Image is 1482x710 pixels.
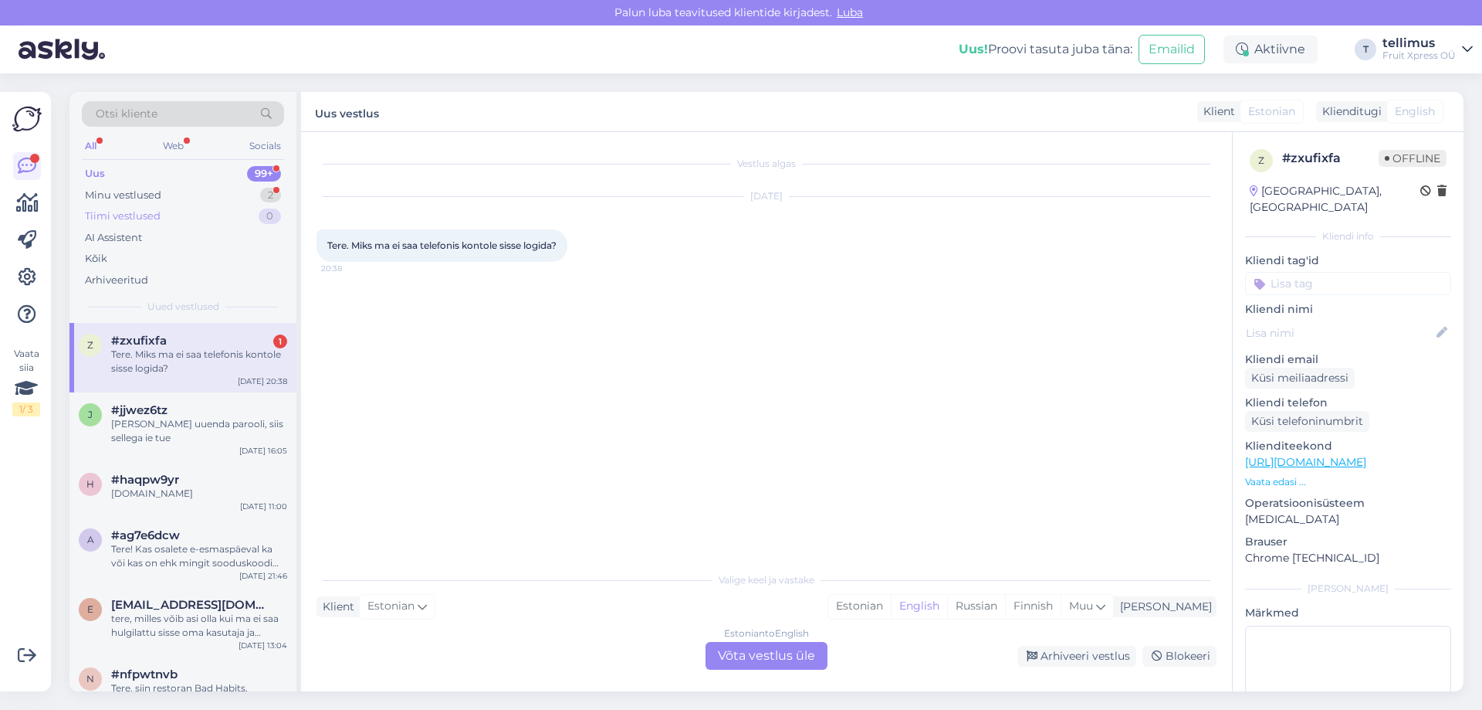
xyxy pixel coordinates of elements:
[160,136,187,156] div: Web
[1142,646,1216,667] div: Blokeeri
[111,598,272,612] span: elevant@elevant.ee
[1245,272,1451,295] input: Lisa tag
[1245,438,1451,454] p: Klienditeekond
[891,595,947,618] div: English
[315,101,379,122] label: Uus vestlus
[246,136,284,156] div: Socials
[316,573,1216,587] div: Valige keel ja vastake
[1017,646,1136,667] div: Arhiveeri vestlus
[82,136,100,156] div: All
[1245,605,1451,621] p: Märkmed
[111,348,287,375] div: Tere. Miks ma ei saa telefonis kontole sisse logida?
[1245,511,1451,528] p: [MEDICAL_DATA]
[111,681,287,709] div: Tere, siin restoran Bad Habits. Tellisime oma tellimuse [PERSON_NAME] 10-ks. [PERSON_NAME] 12 hel...
[85,188,161,203] div: Minu vestlused
[111,403,167,417] span: #jjwez6tz
[111,542,287,570] div: Tere! Kas osalete e-esmaspäeval ka või kas on ehk mingit sooduskoodi jagada?
[1355,39,1376,60] div: T
[1379,150,1446,167] span: Offline
[111,417,287,445] div: [PERSON_NAME] uuenda parooli, siis sellega ie tue
[959,42,988,56] b: Uus!
[1069,599,1093,613] span: Muu
[86,673,94,685] span: n
[327,239,557,251] span: Tere. Miks ma ei saa telefonis kontole sisse logida?
[367,598,414,615] span: Estonian
[724,627,809,640] div: Estonian to English
[1005,595,1061,618] div: Finnish
[111,487,287,501] div: [DOMAIN_NAME]
[1245,455,1366,469] a: [URL][DOMAIN_NAME]
[1282,149,1379,168] div: # zxufixfa
[1245,301,1451,318] p: Kliendi nimi
[705,642,827,670] div: Võta vestlus üle
[1382,37,1456,49] div: tellimus
[12,347,40,416] div: Vaata siia
[1245,229,1451,243] div: Kliendi info
[1245,582,1451,596] div: [PERSON_NAME]
[247,166,281,182] div: 99+
[147,300,219,314] span: Uued vestlused
[1382,37,1473,62] a: tellimusFruit Xpress OÜ
[96,106,157,122] span: Otsi kliente
[1245,368,1355,389] div: Küsi meiliaadressi
[111,334,167,348] span: #zxufixfa
[12,403,40,416] div: 1 / 3
[88,409,93,420] span: j
[111,668,178,681] span: #nfpwtnvb
[1245,395,1451,411] p: Kliendi telefon
[1258,155,1264,166] span: z
[1245,352,1451,368] p: Kliendi email
[1197,104,1235,120] div: Klient
[240,501,287,512] div: [DATE] 11:00
[1223,36,1318,63] div: Aktiivne
[316,157,1216,171] div: Vestlus algas
[85,166,105,182] div: Uus
[1245,253,1451,269] p: Kliendi tag'id
[273,335,287,348] div: 1
[947,595,1005,618] div: Russian
[1316,104,1382,120] div: Klienditugi
[1245,550,1451,566] p: Chrome [TECHNICAL_ID]
[1382,49,1456,62] div: Fruit Xpress OÜ
[85,251,107,267] div: Kõik
[1246,324,1433,341] input: Lisa nimi
[1245,534,1451,550] p: Brauser
[828,595,891,618] div: Estonian
[316,189,1216,203] div: [DATE]
[239,445,287,457] div: [DATE] 16:05
[87,534,94,545] span: a
[1245,495,1451,511] p: Operatsioonisüsteem
[321,263,379,274] span: 20:38
[1395,104,1435,120] span: English
[111,473,179,487] span: #haqpw9yr
[1139,35,1205,64] button: Emailid
[111,612,287,640] div: tere, milles võib asi olla kui ma ei saa hulgilattu sisse oma kasutaja ja parooliga?
[239,570,287,582] div: [DATE] 21:46
[1248,104,1295,120] span: Estonian
[85,209,161,224] div: Tiimi vestlused
[87,339,93,351] span: z
[12,104,42,134] img: Askly Logo
[86,478,94,490] span: h
[959,40,1132,59] div: Proovi tasuta juba täna:
[85,273,148,288] div: Arhiveeritud
[1245,475,1451,489] p: Vaata edasi ...
[87,603,93,615] span: e
[1245,411,1369,432] div: Küsi telefoninumbrit
[259,209,281,224] div: 0
[111,528,180,542] span: #ag7e6dcw
[85,230,142,246] div: AI Assistent
[1250,183,1420,216] div: [GEOGRAPHIC_DATA], [GEOGRAPHIC_DATA]
[1114,599,1212,615] div: [PERSON_NAME]
[239,640,287,651] div: [DATE] 13:04
[260,188,281,203] div: 2
[832,5,868,19] span: Luba
[316,599,354,615] div: Klient
[238,375,287,387] div: [DATE] 20:38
